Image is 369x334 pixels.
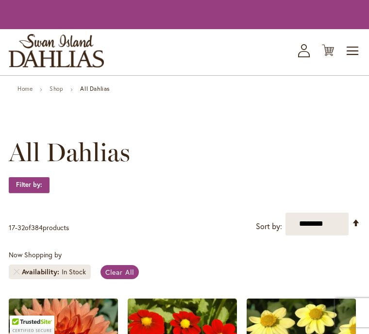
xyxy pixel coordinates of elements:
[9,177,50,193] strong: Filter by:
[256,217,282,235] label: Sort by:
[22,267,62,277] span: Availability
[9,138,130,167] span: All Dahlias
[9,220,69,235] p: - of products
[50,85,63,92] a: Shop
[7,300,34,327] iframe: Launch Accessibility Center
[17,223,25,232] span: 32
[9,34,104,67] a: store logo
[9,250,62,259] span: Now Shopping by
[105,267,134,277] span: Clear All
[62,267,86,277] div: In Stock
[9,223,15,232] span: 17
[101,265,139,279] a: Clear All
[31,223,43,232] span: 384
[17,85,33,92] a: Home
[14,269,19,275] a: Remove Availability In Stock
[80,85,110,92] strong: All Dahlias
